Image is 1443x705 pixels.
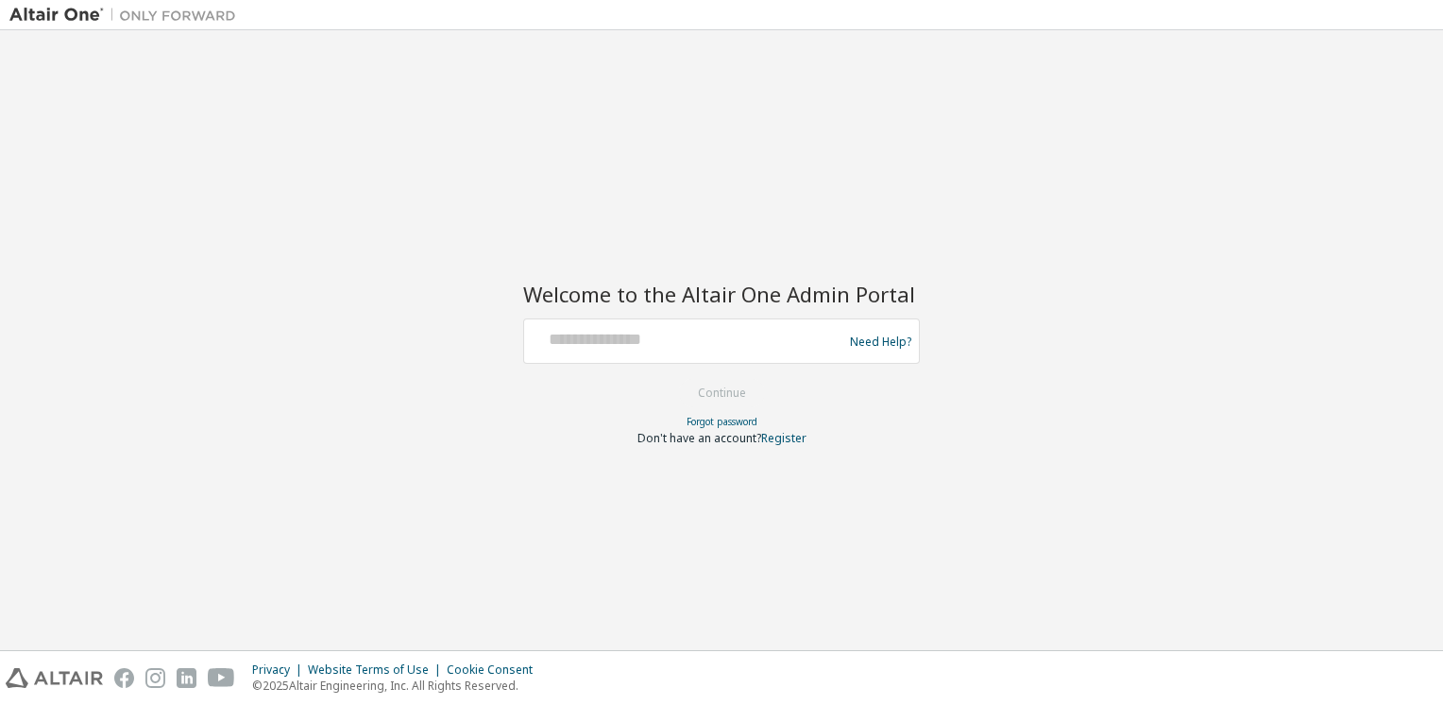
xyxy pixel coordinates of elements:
img: instagram.svg [145,668,165,688]
p: © 2025 Altair Engineering, Inc. All Rights Reserved. [252,678,544,694]
a: Need Help? [850,341,911,342]
h2: Welcome to the Altair One Admin Portal [523,281,920,307]
div: Cookie Consent [447,662,544,678]
div: Website Terms of Use [308,662,447,678]
span: Don't have an account? [637,430,761,446]
img: altair_logo.svg [6,668,103,688]
a: Forgot password [687,415,757,428]
div: Privacy [252,662,308,678]
img: facebook.svg [114,668,134,688]
a: Register [761,430,806,446]
img: linkedin.svg [177,668,196,688]
img: Altair One [9,6,246,25]
img: youtube.svg [208,668,235,688]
